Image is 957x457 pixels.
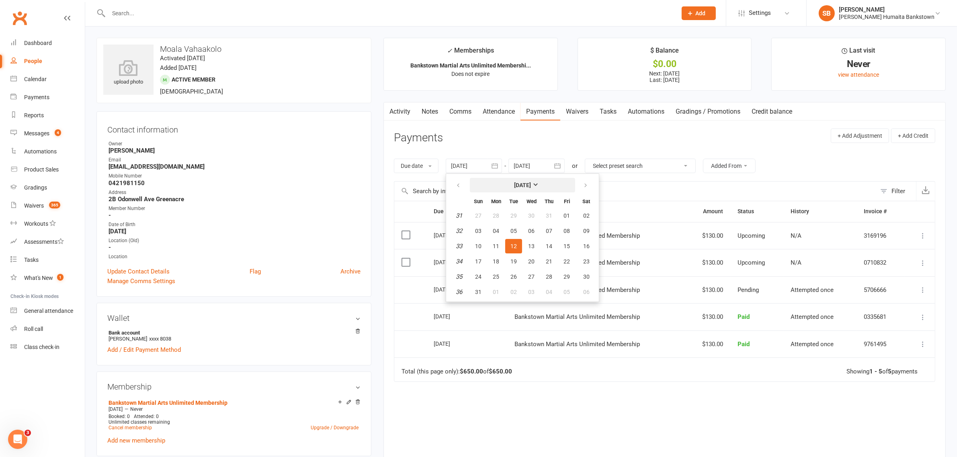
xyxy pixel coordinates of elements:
a: Comms [444,102,477,121]
span: 1 [57,274,64,281]
span: Never [130,406,143,412]
strong: [EMAIL_ADDRESS][DOMAIN_NAME] [109,163,361,170]
strong: [PERSON_NAME] [109,147,361,154]
div: Tasks [24,257,39,263]
h3: Contact information [107,122,361,134]
div: Never [779,60,938,68]
div: What's New [24,275,53,281]
div: [DATE] [434,283,471,296]
button: 02 [576,208,596,223]
div: Last visit [842,45,875,60]
strong: $650.00 [460,368,483,375]
a: Add new membership [107,437,165,444]
span: 17 [475,258,482,265]
span: 24 [475,273,482,280]
span: 29 [510,212,517,219]
span: Attempted once [791,313,834,320]
th: Amount [685,201,730,222]
span: Add [696,10,706,16]
button: 16 [576,239,596,253]
em: 31 [456,212,462,219]
span: N/A [791,259,801,266]
div: Date of Birth [109,221,361,228]
div: [DATE] [434,256,471,268]
span: 12 [510,243,517,249]
td: $130.00 [685,331,730,358]
div: Mobile Number [109,172,361,180]
strong: 2B Odonwell Ave Greenacre [109,196,361,203]
small: Saturday [582,198,590,204]
button: Filter [876,182,916,201]
i: ✓ [447,47,453,55]
a: What's New1 [10,269,85,287]
td: $130.00 [685,276,730,304]
div: Roll call [24,326,43,332]
a: Flag [250,267,261,276]
iframe: Intercom live chat [8,430,27,449]
span: [DEMOGRAPHIC_DATA] [160,88,223,95]
strong: $650.00 [489,368,512,375]
span: 01 [564,212,570,219]
div: [DATE] [434,337,471,350]
div: Location (Old) [109,237,361,245]
td: 0335681 [857,303,904,331]
input: Search by invoice number [394,182,876,201]
div: Payments [24,94,49,100]
small: Tuesday [509,198,518,204]
a: People [10,52,85,70]
a: Class kiosk mode [10,338,85,356]
span: 06 [528,228,535,234]
button: + Add Adjustment [831,129,889,143]
div: Filter [891,186,905,196]
span: 20 [528,258,535,265]
div: [DATE] [434,310,471,322]
time: Activated [DATE] [160,55,205,62]
a: Upgrade / Downgrade [311,425,359,430]
input: Search... [106,8,671,19]
td: 3169196 [857,222,904,249]
span: 22 [564,258,570,265]
a: Messages 4 [10,124,85,143]
div: Total (this page only): of [402,368,512,375]
a: Automations [10,143,85,161]
a: Automations [622,102,670,121]
div: Waivers [24,202,44,209]
strong: Bank account [109,330,357,336]
span: 15 [564,243,570,249]
div: upload photo [103,60,154,86]
a: Notes [416,102,444,121]
div: Gradings [24,184,47,191]
span: Bankstown Martial Arts Unlimited Membership [514,341,640,348]
button: Added From [703,159,756,173]
span: 16 [583,243,590,249]
a: Waivers 365 [10,197,85,215]
h3: Wallet [107,314,361,322]
small: Wednesday [527,198,537,204]
button: 12 [505,239,522,253]
h3: Membership [107,382,361,391]
button: 31 [541,208,557,223]
button: 10 [470,239,487,253]
a: Tasks [594,102,622,121]
th: Invoice # [857,201,904,222]
span: [DATE] [109,406,123,412]
th: History [783,201,857,222]
td: 0710832 [857,249,904,276]
div: Messages [24,130,49,137]
div: Memberships [447,45,494,60]
div: Calendar [24,76,47,82]
span: 3 [25,430,31,436]
div: Class check-in [24,344,59,350]
button: 04 [488,224,504,238]
span: Upcoming [738,232,765,239]
a: Activity [384,102,416,121]
strong: 5 [888,368,891,375]
span: 13 [528,243,535,249]
a: Payments [521,102,560,121]
button: 01 [488,285,504,299]
button: 22 [558,254,575,269]
div: Owner [109,140,361,148]
button: 07 [541,224,557,238]
a: Calendar [10,70,85,88]
div: Dashboard [24,40,52,46]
